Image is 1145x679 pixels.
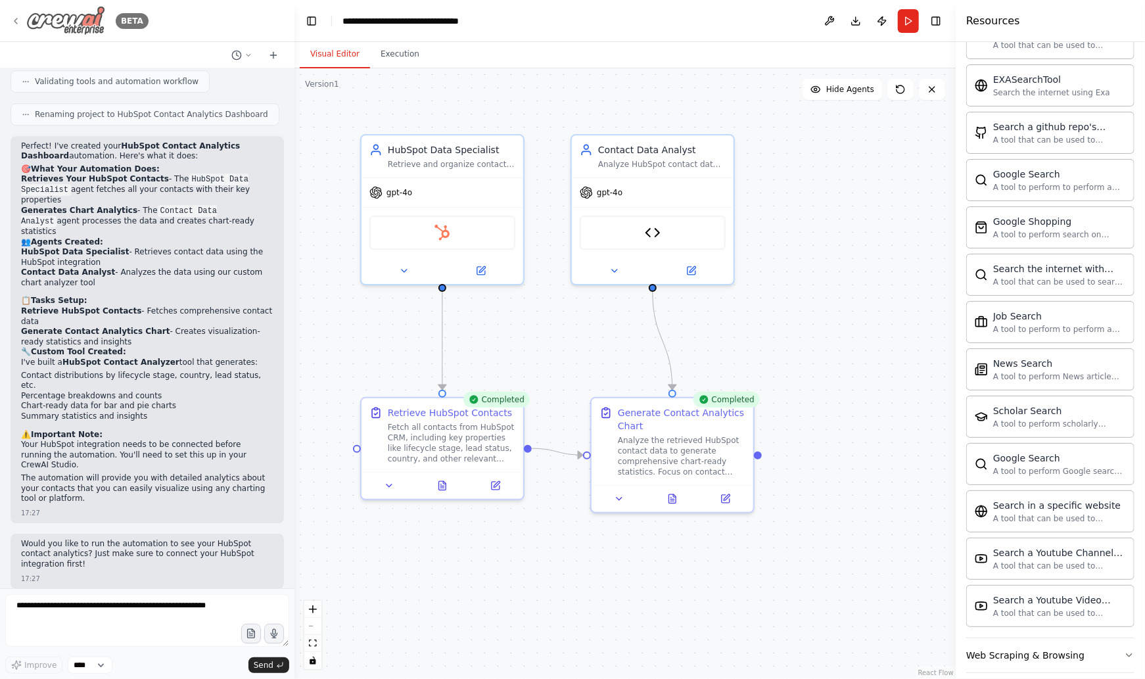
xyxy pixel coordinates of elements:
[388,143,515,156] div: HubSpot Data Specialist
[975,457,988,471] img: SerplyWebSearchTool
[342,14,490,28] nav: breadcrumb
[918,669,954,676] a: React Flow attribution
[993,513,1126,524] div: A tool that can be used to semantic search a query from a specific URL content.
[993,357,1126,370] div: News Search
[993,182,1126,193] div: A tool to perform to perform a Google search with a search_query.
[21,268,273,288] li: - Analyzes the data using our custom chart analyzer tool
[993,40,1126,51] div: A tool that can be used to semantic search a query from a Code Docs content.
[35,76,199,87] span: Validating tools and automation workflow
[618,435,745,477] div: Analyze the retrieved HubSpot contact data to generate comprehensive chart-ready statistics. Focu...
[993,310,1126,323] div: Job Search
[927,12,945,30] button: Hide right sidebar
[21,327,273,347] li: - Creates visualization-ready statistics and insights
[263,47,284,63] button: Start a new chat
[21,473,273,504] p: The automation will provide you with detailed analytics about your contacts that you can easily v...
[31,296,87,305] strong: Tasks Setup:
[248,657,289,673] button: Send
[975,268,988,281] img: SerperDevTool
[21,391,273,402] li: Percentage breakdowns and counts
[21,411,273,422] li: Summary statistics and insights
[21,358,273,368] p: I've built a tool that generates:
[304,601,321,618] button: zoom in
[360,134,525,285] div: HubSpot Data SpecialistRetrieve and organize contact data from HubSpot efficiently, ensuring all ...
[975,410,988,423] img: SerplyScholarSearchTool
[388,406,512,419] div: Retrieve HubSpot Contacts
[993,168,1126,181] div: Google Search
[993,371,1126,382] div: A tool to perform News article search with a search_query.
[645,491,701,507] button: View output
[975,174,988,187] img: SerpApiGoogleSearchTool
[693,392,760,408] div: Completed
[473,478,518,494] button: Open in side panel
[21,440,273,471] p: Your HubSpot integration needs to be connected before running the automation. You'll need to set ...
[21,268,115,277] strong: Contact Data Analyst
[31,164,160,174] strong: What Your Automation Does:
[654,263,728,279] button: Open in side panel
[993,324,1126,335] div: A tool to perform to perform a job search in the [GEOGRAPHIC_DATA] with a search_query.
[993,466,1126,477] div: A tool to perform Google search with a search_query.
[993,87,1110,98] div: Search the internet using Exa
[597,187,622,198] span: gpt-4o
[966,13,1020,29] h4: Resources
[436,292,449,390] g: Edge from a8fb34ab-8df2-4373-8643-170947c4e178 to 1da7d6ed-4d30-46cb-aa56-77893bc5bc67
[241,624,261,644] button: Upload files
[302,12,321,30] button: Hide left sidebar
[35,109,268,120] span: Renaming project to HubSpot Contact Analytics Dashboard
[975,363,988,376] img: SerplyNewsSearchTool
[598,143,726,156] div: Contact Data Analyst
[993,277,1126,287] div: A tool that can be used to search the internet with a search_query. Supports different search typ...
[703,491,748,507] button: Open in side panel
[264,624,284,644] button: Click to speak your automation idea
[304,635,321,652] button: fit view
[388,159,515,170] div: Retrieve and organize contact data from HubSpot efficiently, ensuring all relevant contact inform...
[386,187,412,198] span: gpt-4o
[21,141,273,162] p: Perfect! I've created your automation. Here's what it does:
[21,141,240,161] strong: HubSpot Contact Analytics Dashboard
[975,552,988,565] img: YoutubeChannelSearchTool
[24,660,57,670] span: Improve
[434,225,450,241] img: HubSpot
[388,422,515,464] div: Fetch all contacts from HubSpot CRM, including key properties like lifecycle stage, lead status, ...
[993,229,1126,240] div: A tool to perform search on Google shopping with a search_query.
[618,406,745,433] div: Generate Contact Analytics Chart
[21,206,137,215] strong: Generates Chart Analytics
[226,47,258,63] button: Switch to previous chat
[21,164,273,175] h2: 🎯
[993,215,1126,228] div: Google Shopping
[370,41,430,68] button: Execution
[360,397,525,500] div: CompletedRetrieve HubSpot ContactsFetch all contacts from HubSpot CRM, including key properties l...
[803,79,882,100] button: Hide Agents
[975,221,988,234] img: SerpApiGoogleShoppingTool
[975,505,988,518] img: WebsiteSearchTool
[21,508,40,518] div: 17:27
[532,442,583,461] g: Edge from 1da7d6ed-4d30-46cb-aa56-77893bc5bc67 to 855a8c88-9dbe-43d1-8898-c081c781e711
[590,397,755,513] div: CompletedGenerate Contact Analytics ChartAnalyze the retrieved HubSpot contact data to generate c...
[975,316,988,329] img: SerplyJobSearchTool
[444,263,518,279] button: Open in side panel
[975,79,988,92] img: EXASearchTool
[21,247,129,256] strong: HubSpot Data Specialist
[26,6,105,35] img: Logo
[62,358,179,367] strong: HubSpot Contact Analyzer
[993,594,1126,607] div: Search a Youtube Video content
[304,601,321,669] div: React Flow controls
[993,452,1126,465] div: Google Search
[975,126,988,139] img: GithubSearchTool
[993,499,1126,512] div: Search in a specific website
[21,206,273,237] li: - The agent processes the data and creates chart-ready statistics
[993,561,1126,571] div: A tool that can be used to semantic search a query from a Youtube Channels content.
[31,430,103,439] strong: Important Note:
[21,237,273,248] h2: 👥
[993,262,1126,275] div: Search the internet with Serper
[993,120,1126,133] div: Search a github repo's content
[993,135,1126,145] div: A tool that can be used to semantic search a query from a github repo's content. This is not the ...
[304,652,321,669] button: toggle interactivity
[304,618,321,635] button: zoom out
[21,247,273,268] li: - Retrieves contact data using the HubSpot integration
[993,608,1126,619] div: A tool that can be used to semantic search a query from a Youtube Video content.
[21,306,141,316] strong: Retrieve HubSpot Contacts
[31,237,103,246] strong: Agents Created:
[21,539,273,570] p: Would you like to run the automation to see your HubSpot contact analytics? Just make sure to con...
[993,404,1126,417] div: Scholar Search
[645,225,661,241] img: HubSpot Contact Analyzer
